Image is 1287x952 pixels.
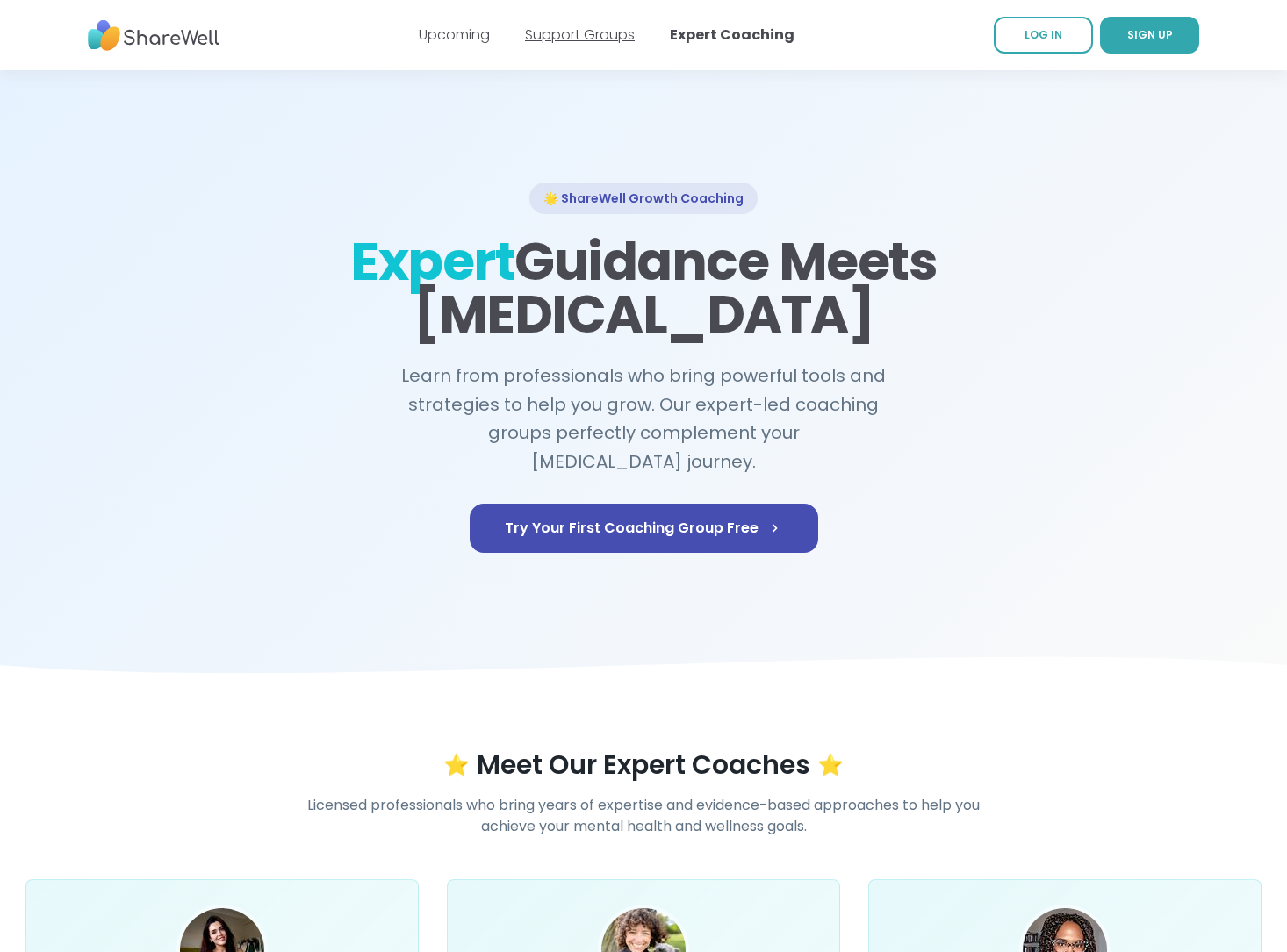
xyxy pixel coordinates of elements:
[349,235,938,340] h1: Guidance Meets [MEDICAL_DATA]
[470,504,818,553] a: Try Your First Coaching Group Free
[391,361,896,476] h2: Learn from professionals who bring powerful tools and strategies to help you grow. Our expert-led...
[525,25,635,45] a: Support Groups
[477,749,810,781] h3: Meet Our Expert Coaches
[817,751,844,779] span: ⭐
[350,225,514,298] span: Expert
[505,518,783,539] span: Try Your First Coaching Group Free
[443,751,470,779] span: ⭐
[88,11,219,60] img: ShareWell Nav Logo
[419,25,490,45] a: Upcoming
[670,25,794,45] a: Expert Coaching
[1025,27,1062,42] span: LOG IN
[994,17,1093,54] a: LOG IN
[1100,17,1199,54] a: SIGN UP
[529,183,758,214] div: 🌟 ShareWell Growth Coaching
[306,795,981,837] h4: Licensed professionals who bring years of expertise and evidence-based approaches to help you ach...
[1127,27,1173,42] span: SIGN UP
